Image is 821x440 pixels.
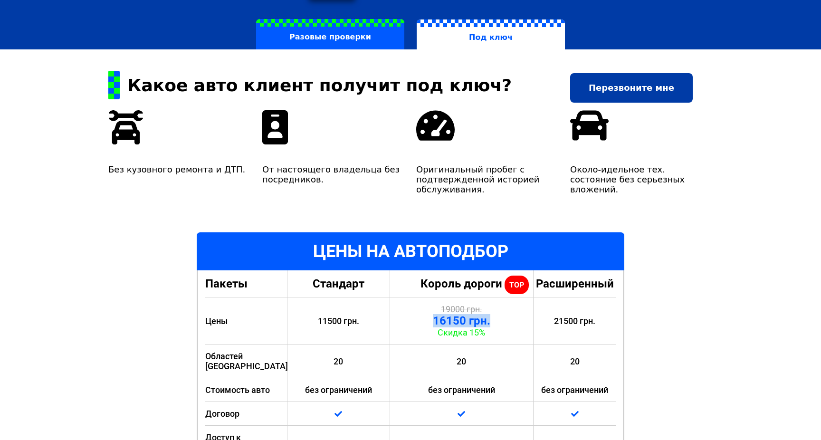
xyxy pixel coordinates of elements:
[334,356,343,366] span: 20
[534,297,616,344] div: 21500 грн.
[197,232,624,270] div: Цены на автоподбор
[108,164,251,174] div: Без кузовного ремонта и ДТП.
[536,277,614,290] span: Расширенный
[541,385,608,395] span: без ограничений
[570,356,580,366] span: 20
[438,327,485,337] span: Скидка 15%
[262,164,405,184] div: От настоящего владельца без посредников.
[205,277,248,290] span: Пакеты
[433,314,490,327] span: 16150 грн.
[205,409,239,419] span: Договор
[441,304,482,314] span: 19000 грн.
[570,164,713,194] div: Около-идельное тех. состояние без серьезных вложений.
[205,351,288,371] span: Областей [GEOGRAPHIC_DATA]
[262,110,288,144] img: arrows-warranty
[256,19,404,49] label: Разовые проверки
[287,297,390,344] div: 11500 грн.
[205,316,228,326] span: Цены
[570,73,693,103] a: Перезвоните мне
[420,277,502,290] span: Король дороги
[570,110,609,141] img: arrows-warranty
[205,385,270,395] span: Стоимость авто
[428,385,495,395] span: без ограничений
[417,19,565,50] label: Под ключ
[416,164,559,194] div: Оригинальный пробег с подтвержденной историей обслуживания.
[416,110,455,141] img: arrows-warranty
[313,277,364,290] span: Стандарт
[108,76,559,95] div: Какое авто клиент получит под ключ?
[250,19,410,49] a: Разовые проверки
[457,356,466,366] span: 20
[108,110,143,144] img: arrows-warranty
[305,385,372,395] span: без ограничений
